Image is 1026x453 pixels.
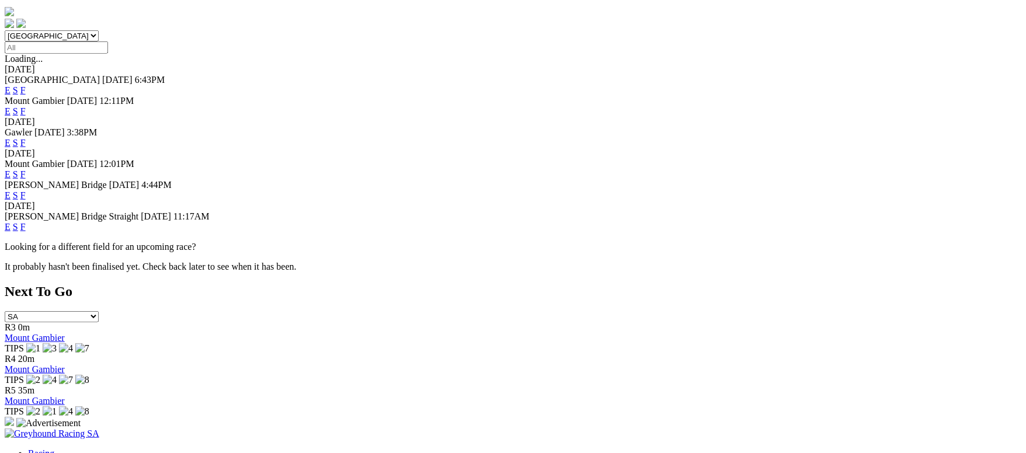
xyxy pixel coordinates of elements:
[102,75,133,85] span: [DATE]
[16,19,26,28] img: twitter.svg
[75,375,89,385] img: 8
[99,96,134,106] span: 12:11PM
[141,211,171,221] span: [DATE]
[5,85,11,95] a: E
[5,284,1021,299] h2: Next To Go
[43,406,57,417] img: 1
[13,138,18,148] a: S
[5,406,24,416] span: TIPS
[5,201,1021,211] div: [DATE]
[75,406,89,417] img: 8
[59,406,73,417] img: 4
[13,222,18,232] a: S
[5,138,11,148] a: E
[5,333,65,343] a: Mount Gambier
[18,354,34,364] span: 20m
[135,75,165,85] span: 6:43PM
[5,7,14,16] img: logo-grsa-white.png
[43,375,57,385] img: 4
[99,159,134,169] span: 12:01PM
[18,385,34,395] span: 35m
[5,343,24,353] span: TIPS
[43,343,57,354] img: 3
[59,343,73,354] img: 4
[5,396,65,406] a: Mount Gambier
[16,418,81,428] img: Advertisement
[5,117,1021,127] div: [DATE]
[13,85,18,95] a: S
[5,180,107,190] span: [PERSON_NAME] Bridge
[67,96,98,106] span: [DATE]
[5,190,11,200] a: E
[5,64,1021,75] div: [DATE]
[59,375,73,385] img: 7
[5,159,65,169] span: Mount Gambier
[13,169,18,179] a: S
[20,222,26,232] a: F
[20,85,26,95] a: F
[5,127,32,137] span: Gawler
[75,343,89,354] img: 7
[5,41,108,54] input: Select date
[26,375,40,385] img: 2
[5,75,100,85] span: [GEOGRAPHIC_DATA]
[5,354,16,364] span: R4
[173,211,210,221] span: 11:17AM
[5,96,65,106] span: Mount Gambier
[5,375,24,385] span: TIPS
[20,190,26,200] a: F
[67,127,98,137] span: 3:38PM
[109,180,140,190] span: [DATE]
[5,54,43,64] span: Loading...
[13,106,18,116] a: S
[5,148,1021,159] div: [DATE]
[141,180,172,190] span: 4:44PM
[20,106,26,116] a: F
[5,364,65,374] a: Mount Gambier
[13,190,18,200] a: S
[5,19,14,28] img: facebook.svg
[5,222,11,232] a: E
[5,262,297,271] partial: It probably hasn't been finalised yet. Check back later to see when it has been.
[5,385,16,395] span: R5
[26,406,40,417] img: 2
[5,322,16,332] span: R3
[5,428,99,439] img: Greyhound Racing SA
[26,343,40,354] img: 1
[18,322,30,332] span: 0m
[5,242,1021,252] p: Looking for a different field for an upcoming race?
[20,169,26,179] a: F
[5,169,11,179] a: E
[5,417,14,426] img: 15187_Greyhounds_GreysPlayCentral_Resize_SA_WebsiteBanner_300x115_2025.jpg
[5,106,11,116] a: E
[34,127,65,137] span: [DATE]
[5,211,138,221] span: [PERSON_NAME] Bridge Straight
[20,138,26,148] a: F
[67,159,98,169] span: [DATE]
